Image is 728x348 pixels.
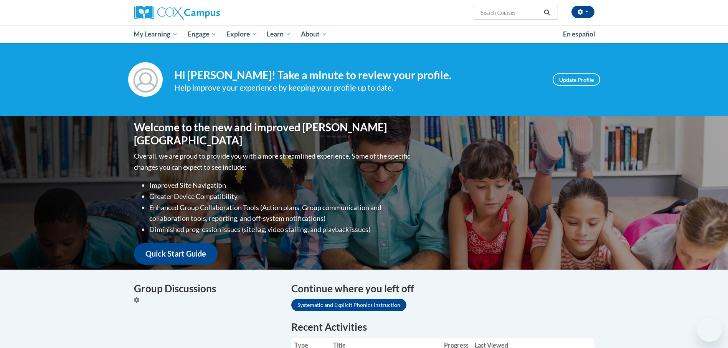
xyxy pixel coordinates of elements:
div: Help improve your experience by keeping your profile up to date. [174,81,541,94]
li: Improved Site Navigation [149,180,412,191]
a: Quick Start Guide [134,243,218,265]
a: Systematic and Explicit Phonics Instruction [291,299,406,311]
span: Explore [226,30,257,39]
iframe: Button to launch messaging window [697,317,722,342]
span: Engage [188,30,216,39]
img: Cox Campus [134,6,220,20]
div: Main menu [122,25,606,43]
span: My Learning [134,30,178,39]
h1: Recent Activities [291,320,594,334]
a: About [296,25,332,43]
a: Update Profile [553,73,600,86]
h4: Group Discussions [134,281,280,296]
h1: Welcome to the new and improved [PERSON_NAME][GEOGRAPHIC_DATA] [134,121,412,147]
button: Search [541,8,553,17]
a: Explore [221,25,262,43]
a: Cox Campus [134,6,280,20]
h4: Hi [PERSON_NAME]! Take a minute to review your profile. [174,69,541,82]
a: Learn [262,25,296,43]
input: Search Courses [480,8,541,17]
span: Learn [267,30,291,39]
img: Profile Image [128,62,163,97]
p: Overall, we are proud to provide you with a more streamlined experience. Some of the specific cha... [134,151,412,173]
span: About [301,30,327,39]
span: En español [563,30,595,38]
h4: Continue where you left off [291,281,594,296]
li: Greater Device Compatibility [149,191,412,202]
li: Diminished progression issues (site lag, video stalling, and playback issues) [149,224,412,235]
a: En español [558,26,600,42]
a: Engage [183,25,221,43]
button: Account Settings [571,6,594,18]
li: Enhanced Group Collaboration Tools (Action plans, Group communication and collaboration tools, re... [149,202,412,224]
a: My Learning [129,25,183,43]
